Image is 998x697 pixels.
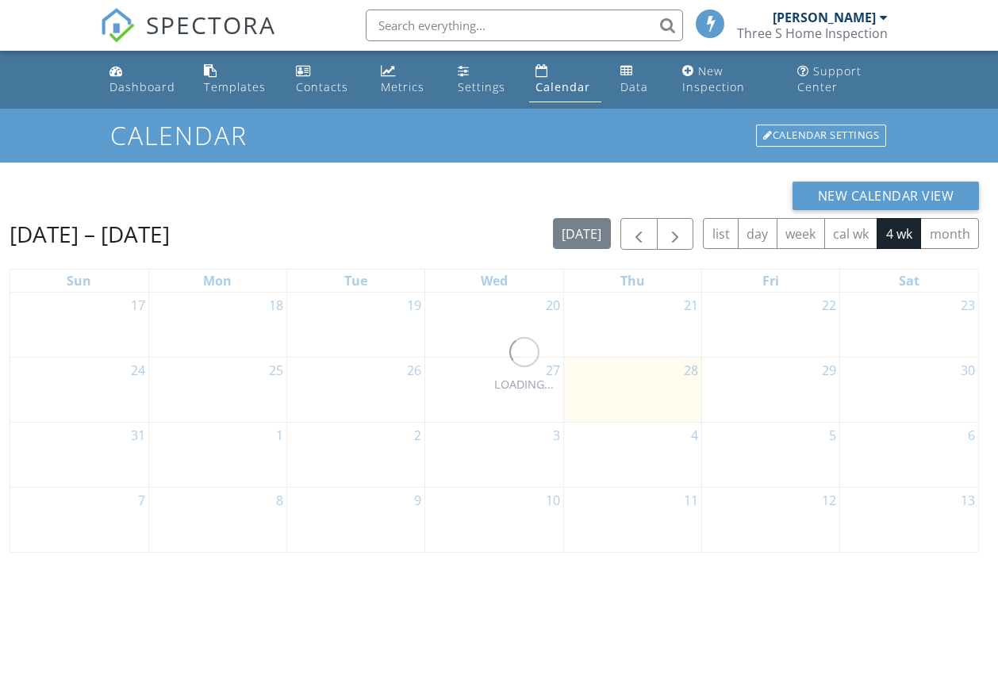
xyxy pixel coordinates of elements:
a: Go to September 7, 2025 [135,488,148,513]
a: Dashboard [103,57,186,102]
a: Go to August 26, 2025 [404,358,424,383]
a: Go to September 9, 2025 [411,488,424,513]
a: Go to August 22, 2025 [819,293,839,318]
button: Previous [620,218,658,251]
td: Go to September 10, 2025 [425,488,563,553]
a: Sunday [63,270,94,292]
a: Settings [451,57,516,102]
a: Support Center [791,57,895,102]
div: LOADING... [494,376,554,393]
td: Go to August 24, 2025 [10,358,148,423]
td: Go to August 26, 2025 [287,358,425,423]
div: Calendar Settings [756,124,886,147]
button: week [777,218,825,249]
a: Go to August 19, 2025 [404,293,424,318]
td: Go to August 21, 2025 [563,293,701,358]
td: Go to August 22, 2025 [701,293,839,358]
td: Go to August 20, 2025 [425,293,563,358]
img: The Best Home Inspection Software - Spectora [100,8,135,43]
a: Go to August 28, 2025 [681,358,701,383]
a: Friday [759,270,782,292]
div: Support Center [797,63,862,94]
a: SPECTORA [100,21,276,55]
td: Go to September 12, 2025 [701,488,839,553]
div: Metrics [381,79,424,94]
a: Templates [198,57,276,102]
a: Go to August 24, 2025 [128,358,148,383]
td: Go to August 23, 2025 [840,293,978,358]
div: Settings [458,79,505,94]
td: Go to September 1, 2025 [148,423,286,488]
button: month [920,218,979,249]
a: Tuesday [341,270,370,292]
a: Go to September 4, 2025 [688,423,701,448]
td: Go to September 5, 2025 [701,423,839,488]
td: Go to August 28, 2025 [563,358,701,423]
td: Go to August 27, 2025 [425,358,563,423]
td: Go to August 30, 2025 [840,358,978,423]
a: Go to August 30, 2025 [958,358,978,383]
a: Monday [200,270,235,292]
button: cal wk [824,218,878,249]
a: Go to September 12, 2025 [819,488,839,513]
a: Go to September 3, 2025 [550,423,563,448]
button: 4 wk [877,218,921,249]
a: Calendar [529,57,601,102]
a: Go to August 25, 2025 [266,358,286,383]
td: Go to September 11, 2025 [563,488,701,553]
td: Go to August 17, 2025 [10,293,148,358]
div: Dashboard [109,79,175,94]
a: Go to September 11, 2025 [681,488,701,513]
a: Calendar Settings [754,123,888,148]
a: Go to September 10, 2025 [543,488,563,513]
div: New Inspection [682,63,745,94]
h2: [DATE] – [DATE] [10,218,170,250]
div: Data [620,79,648,94]
td: Go to August 29, 2025 [701,358,839,423]
a: Go to September 8, 2025 [273,488,286,513]
a: Go to August 20, 2025 [543,293,563,318]
a: Go to September 13, 2025 [958,488,978,513]
a: Go to August 21, 2025 [681,293,701,318]
div: Calendar [535,79,590,94]
button: day [738,218,777,249]
h1: Calendar [110,121,889,149]
a: Go to September 1, 2025 [273,423,286,448]
a: Go to August 29, 2025 [819,358,839,383]
td: Go to September 9, 2025 [287,488,425,553]
a: Go to September 2, 2025 [411,423,424,448]
a: Go to September 6, 2025 [965,423,978,448]
input: Search everything... [366,10,683,41]
button: list [703,218,739,249]
td: Go to September 2, 2025 [287,423,425,488]
td: Go to August 31, 2025 [10,423,148,488]
button: New Calendar View [793,182,980,210]
div: Templates [204,79,266,94]
td: Go to September 4, 2025 [563,423,701,488]
a: Wednesday [478,270,511,292]
td: Go to September 13, 2025 [840,488,978,553]
a: Contacts [290,57,362,102]
td: Go to September 3, 2025 [425,423,563,488]
td: Go to August 25, 2025 [148,358,286,423]
div: Contacts [296,79,348,94]
a: Thursday [617,270,648,292]
a: Saturday [896,270,923,292]
div: Three S Home Inspection [737,25,888,41]
a: Go to August 17, 2025 [128,293,148,318]
a: Go to September 5, 2025 [826,423,839,448]
span: SPECTORA [146,8,276,41]
td: Go to August 19, 2025 [287,293,425,358]
td: Go to September 8, 2025 [148,488,286,553]
a: New Inspection [676,57,778,102]
td: Go to September 6, 2025 [840,423,978,488]
button: [DATE] [553,218,611,249]
a: Data [614,57,663,102]
button: Next [657,218,694,251]
a: Go to August 31, 2025 [128,423,148,448]
a: Go to August 18, 2025 [266,293,286,318]
td: Go to September 7, 2025 [10,488,148,553]
a: Go to August 23, 2025 [958,293,978,318]
a: Metrics [374,57,439,102]
div: [PERSON_NAME] [773,10,876,25]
